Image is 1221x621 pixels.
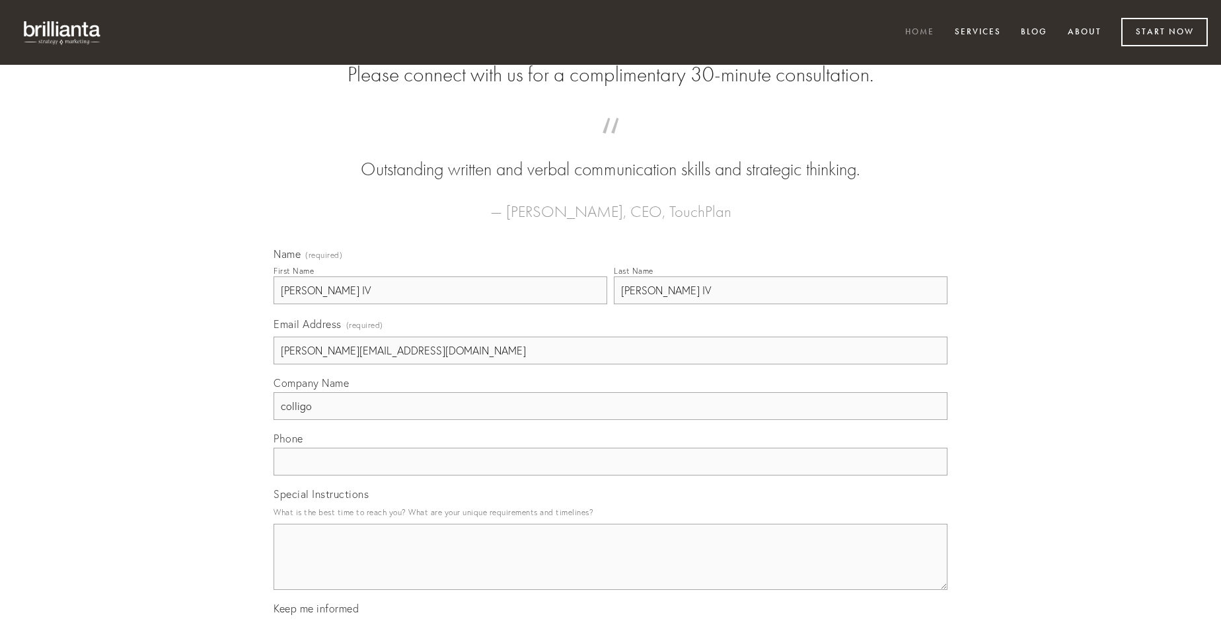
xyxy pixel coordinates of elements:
[274,317,342,331] span: Email Address
[274,503,947,521] p: What is the best time to reach you? What are your unique requirements and timelines?
[274,266,314,276] div: First Name
[305,251,342,259] span: (required)
[1121,18,1208,46] a: Start Now
[295,131,926,157] span: “
[274,487,369,501] span: Special Instructions
[274,602,359,615] span: Keep me informed
[274,376,349,390] span: Company Name
[274,247,301,261] span: Name
[346,316,383,334] span: (required)
[295,131,926,183] blockquote: Outstanding written and verbal communication skills and strategic thinking.
[614,266,653,276] div: Last Name
[274,432,303,445] span: Phone
[274,62,947,87] h2: Please connect with us for a complimentary 30-minute consultation.
[1059,22,1110,44] a: About
[295,183,926,225] figcaption: — [PERSON_NAME], CEO, TouchPlan
[1012,22,1056,44] a: Blog
[897,22,943,44] a: Home
[946,22,1010,44] a: Services
[13,13,112,52] img: brillianta - research, strategy, marketing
